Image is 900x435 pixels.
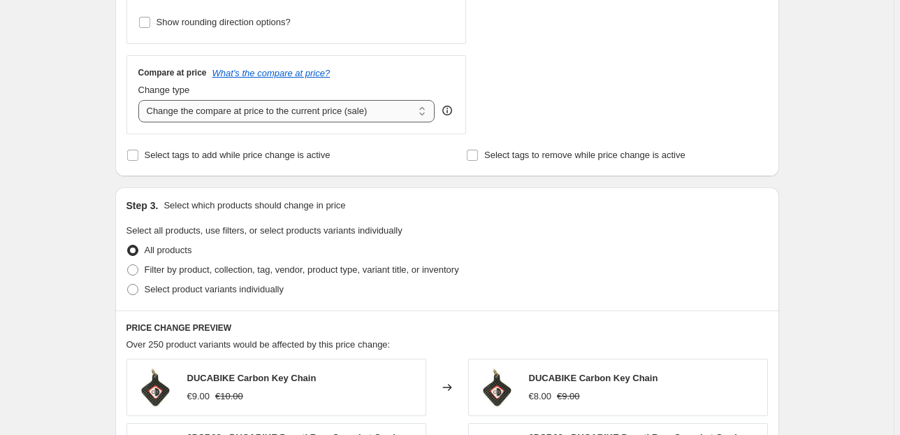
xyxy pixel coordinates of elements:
img: asf01_80x.jpg [476,366,518,408]
img: asf01_80x.jpg [134,366,176,408]
span: €9.00 [187,391,210,401]
p: Select which products should change in price [164,199,345,213]
span: Filter by product, collection, tag, vendor, product type, variant title, or inventory [145,264,459,275]
span: €8.00 [529,391,552,401]
h2: Step 3. [126,199,159,213]
span: All products [145,245,192,255]
button: What's the compare at price? [212,68,331,78]
span: DUCABIKE Carbon Key Chain [529,373,658,383]
span: Over 250 product variants would be affected by this price change: [126,339,391,350]
span: €10.00 [215,391,243,401]
h3: Compare at price [138,67,207,78]
span: DUCABIKE Carbon Key Chain [187,373,317,383]
span: Select tags to add while price change is active [145,150,331,160]
span: €9.00 [557,391,580,401]
span: Show rounding direction options? [157,17,291,27]
h6: PRICE CHANGE PREVIEW [126,322,768,334]
span: Select tags to remove while price change is active [484,150,685,160]
span: Select product variants individually [145,284,284,294]
span: Select all products, use filters, or select products variants individually [126,225,402,236]
span: Change type [138,85,190,95]
div: help [440,104,454,117]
